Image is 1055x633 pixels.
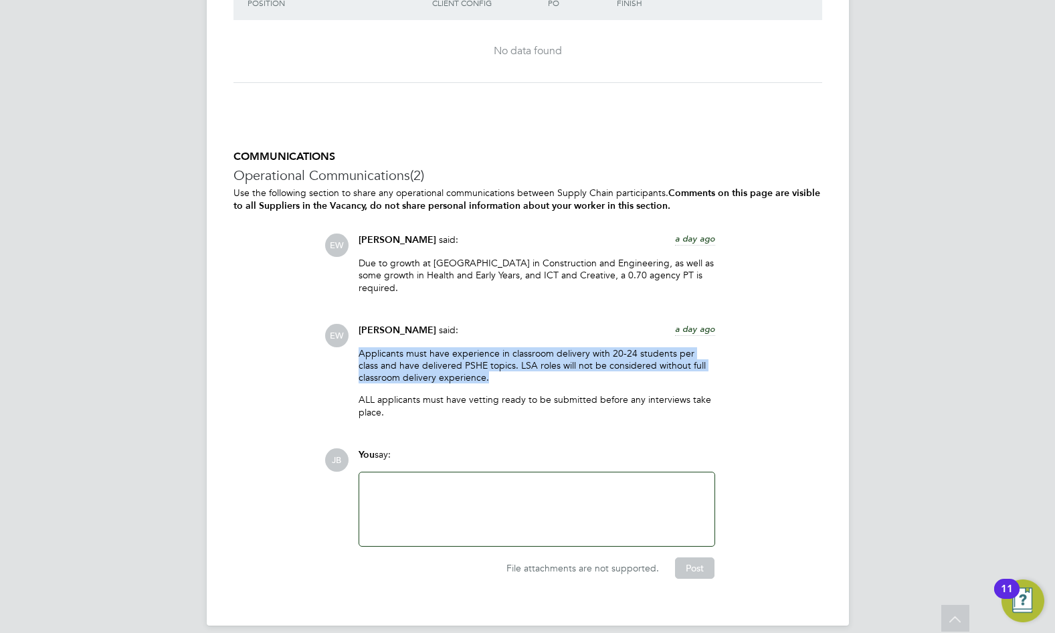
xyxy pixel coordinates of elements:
button: Post [675,557,714,579]
span: said: [439,324,458,336]
span: [PERSON_NAME] [359,234,436,246]
span: a day ago [675,323,715,335]
div: 11 [1001,589,1013,606]
p: ALL applicants must have vetting ready to be submitted before any interviews take place. [359,393,715,418]
h3: Operational Communications [233,167,822,184]
span: (2) [410,167,424,184]
p: Due to growth at [GEOGRAPHIC_DATA] in Construction and Engineering, as well as some growth in Hea... [359,257,715,294]
span: JB [325,448,349,472]
span: a day ago [675,233,715,244]
p: Applicants must have experience in classroom delivery with 20-24 students per class and have deli... [359,347,715,384]
button: Open Resource Center, 11 new notifications [1001,579,1044,622]
span: EW [325,234,349,257]
span: You [359,449,375,460]
span: said: [439,234,458,246]
span: File attachments are not supported. [506,562,659,574]
p: Use the following section to share any operational communications between Supply Chain participants. [233,187,822,212]
span: EW [325,324,349,347]
div: say: [359,448,715,472]
span: [PERSON_NAME] [359,325,436,336]
div: No data found [247,44,809,58]
h5: COMMUNICATIONS [233,150,822,164]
